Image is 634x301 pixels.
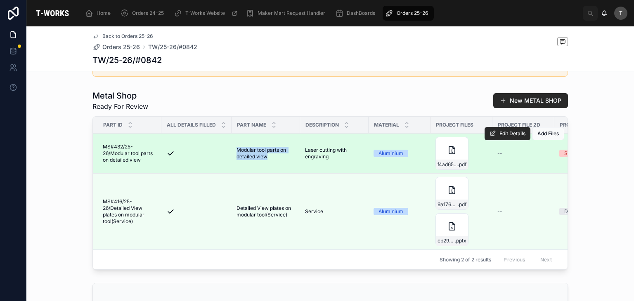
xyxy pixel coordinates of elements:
[537,130,559,137] span: Add Files
[564,208,605,215] div: Drilling & Tapping
[458,201,466,208] span: .pdf
[497,150,502,157] span: --
[167,122,216,128] span: All Details Filled
[438,161,458,168] span: f4ad65ce-e1ed-4b5a-91db-da4235e65f84-SEPI-2025-0142-A
[499,130,525,137] span: Edit Details
[383,6,434,21] a: Orders 25-26
[171,6,242,21] a: T-Works Website
[397,10,428,16] span: Orders 25-26
[333,6,381,21] a: DashBoards
[532,127,564,140] button: Add Files
[244,6,331,21] a: Maker Mart Request Handler
[436,122,473,128] span: Project Files
[379,150,403,157] div: Aluminium
[118,6,170,21] a: Orders 24-25
[33,7,72,20] img: App logo
[103,198,156,225] span: MS#416/25-26/Detailed View plates on modular tool(Service)
[258,10,325,16] span: Maker Mart Request Handler
[564,150,592,157] div: Sheet Metal
[78,4,583,22] div: scrollable content
[619,10,622,16] span: T
[379,208,403,215] div: Aluminium
[97,10,111,16] span: Home
[438,238,455,244] span: cb297474-a312-4bea-8105-d8c34d1d061a-Modular-tool-detailed-view-list
[237,147,295,160] span: Modular tool parts on detailed view
[148,43,197,51] a: TW/25-26/#0842
[440,256,491,263] span: Showing 2 of 2 results
[132,10,164,16] span: Orders 24-25
[237,122,266,128] span: Part Name
[485,127,530,140] button: Edit Details
[374,122,399,128] span: Material
[92,54,162,66] h1: TW/25-26/#0842
[83,6,116,21] a: Home
[347,10,375,16] span: DashBoards
[455,238,466,244] span: .pptx
[458,161,466,168] span: .pdf
[305,122,339,128] span: Description
[305,147,364,160] span: Laser cutting with engraving
[103,143,156,163] span: MS#432/25-26/Modular tool parts on detailed view
[92,33,153,40] a: Back to Orders 25-26
[493,93,568,108] button: New METAL SHOP
[92,90,148,101] h1: Metal Shop
[92,101,148,111] span: Ready For Review
[438,201,458,208] span: 9a176810-8744-40ee-b747-cc16fc72f57f-SEPI-2025-0142-A
[103,122,123,128] span: Part ID
[102,43,140,51] span: Orders 25-26
[497,208,502,215] span: --
[185,10,225,16] span: T-Works Website
[102,33,153,40] span: Back to Orders 25-26
[237,205,295,218] span: Detailed View plates on modular tool(Service)
[305,208,323,215] span: Service
[92,43,140,51] a: Orders 25-26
